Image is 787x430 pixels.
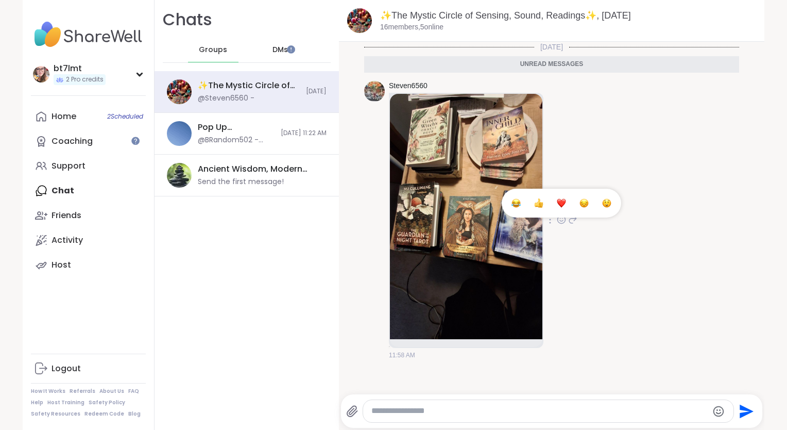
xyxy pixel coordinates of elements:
img: ✨The Mystic Circle of Sensing, Sound, Readings✨, Sep 11 [347,8,372,33]
div: Home [52,111,76,122]
a: FAQ [128,388,139,395]
a: Help [31,399,43,406]
span: 11:58 AM [389,351,415,360]
a: Host [31,253,146,277]
div: @BRandom502 - [URL][DOMAIN_NAME] [198,135,275,145]
a: Support [31,154,146,178]
iframe: Spotlight [287,45,295,54]
span: [DATE] 11:22 AM [281,129,327,138]
img: Ancient Wisdom, Modern Strength, Sep 13 [167,163,192,188]
a: Logout [31,356,146,381]
button: Send [734,400,757,423]
button: Select Reaction: Heart [551,193,572,213]
div: Logout [52,363,81,374]
h1: Chats [163,8,212,31]
div: @Steven6560 - [198,93,254,104]
div: Pop Up BRandomness Open Forum, [DATE] [198,122,275,133]
a: Blog [128,410,141,418]
div: Support [52,160,85,172]
div: Send the first message! [198,177,284,187]
img: https://sharewell-space-live.sfo3.digitaloceanspaces.com/user-generated/42cda42b-3507-48ba-b019-3... [364,81,385,102]
img: Pop Up BRandomness Open Forum, Sep 09 [167,121,192,146]
img: 20250906_120835.jpg [390,94,542,339]
img: bt7lmt [33,66,49,82]
a: ✨The Mystic Circle of Sensing, Sound, Readings✨, [DATE] [380,10,631,21]
a: How It Works [31,388,65,395]
button: Emoji picker [712,405,725,418]
div: Coaching [52,136,93,147]
button: Select Reaction: Astonished [596,193,617,213]
div: Friends [52,210,81,221]
button: Select Reaction: Thumbs up [528,193,549,213]
a: Safety Policy [89,399,125,406]
a: Referrals [70,388,95,395]
span: DMs [272,45,288,55]
span: Groups [199,45,227,55]
button: Select Reaction: Joy [506,193,526,213]
div: bt7lmt [54,63,106,74]
a: Redeem Code [84,410,124,418]
span: 2 Scheduled [107,112,143,121]
a: Activity [31,228,146,253]
div: Unread messages [364,56,739,73]
div: Ancient Wisdom, Modern Strength, [DATE] [198,163,320,175]
span: [DATE] [534,42,569,52]
a: Friends [31,203,146,228]
a: Steven6560 [389,81,427,91]
iframe: Spotlight [131,137,140,145]
a: Home2Scheduled [31,104,146,129]
textarea: Type your message [371,406,708,417]
a: About Us [99,388,124,395]
a: Coaching [31,129,146,154]
p: 16 members, 5 online [380,22,443,32]
div: ✨The Mystic Circle of Sensing, Sound, Readings✨, [DATE] [198,80,300,91]
a: Safety Resources [31,410,80,418]
div: Activity [52,235,83,246]
img: ✨The Mystic Circle of Sensing, Sound, Readings✨, Sep 11 [167,79,192,104]
div: Host [52,259,71,271]
span: 2 Pro credits [66,75,104,84]
img: ShareWell Nav Logo [31,16,146,53]
a: Host Training [47,399,84,406]
button: Select Reaction: Sad [574,193,594,213]
span: [DATE] [306,87,327,96]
